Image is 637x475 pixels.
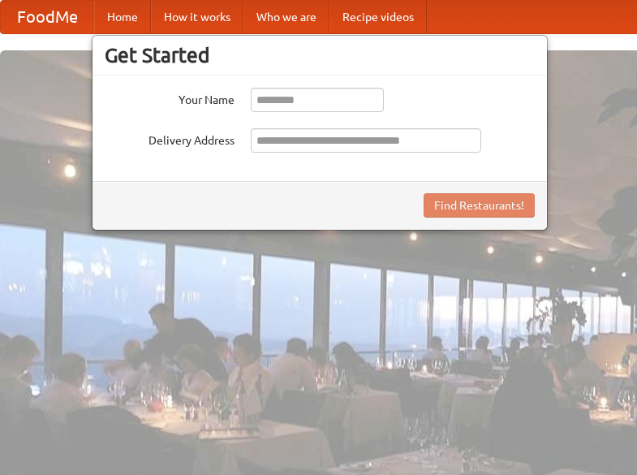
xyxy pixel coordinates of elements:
[329,1,427,33] a: Recipe videos
[94,1,151,33] a: Home
[1,1,94,33] a: FoodMe
[424,193,535,218] button: Find Restaurants!
[105,43,535,67] h3: Get Started
[243,1,329,33] a: Who we are
[105,128,235,149] label: Delivery Address
[151,1,243,33] a: How it works
[105,88,235,108] label: Your Name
